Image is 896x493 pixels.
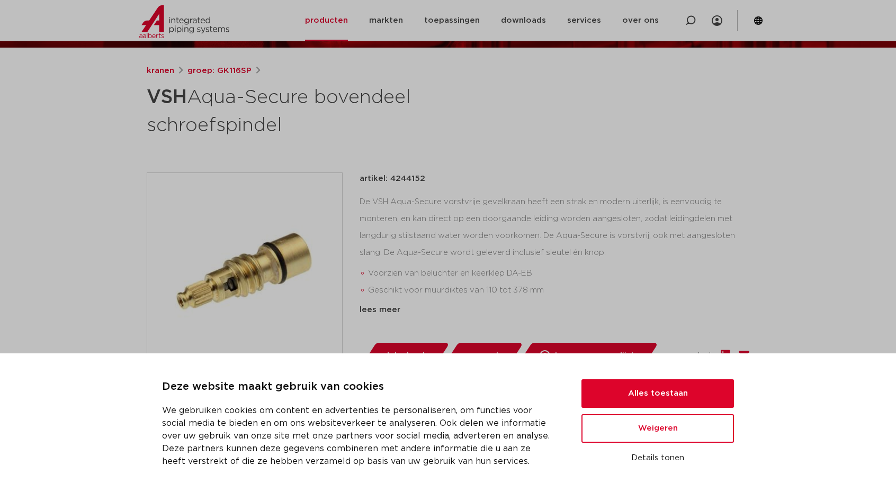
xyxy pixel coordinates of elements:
[581,379,734,408] button: Alles toestaan
[360,172,425,185] p: artikel: 4244152
[162,379,556,396] p: Deze website maakt gebruik van cookies
[360,343,450,368] a: datasheet
[147,65,174,77] a: kranen
[368,282,749,299] li: Geschikt voor muurdiktes van 110 tot 378 mm
[581,414,734,443] button: Weigeren
[581,449,734,467] button: Details tonen
[554,347,634,364] span: toevoegen aan lijst
[147,81,544,139] h1: Aqua-Secure bovendeel schroefspindel
[162,404,556,468] p: We gebruiken cookies om content en advertenties te personaliseren, om functies voor social media ...
[442,343,523,368] a: verwant
[384,347,426,364] span: datasheet
[360,304,749,316] div: lees meer
[187,65,252,77] a: groep: GK116SP
[466,347,499,364] span: verwant
[147,173,342,368] img: Product Image for VSH Aqua-Secure bovendeel schroefspindel
[694,349,712,362] span: deel:
[360,194,749,299] div: De VSH Aqua-Secure vorstvrije gevelkraan heeft een strak en modern uiterlijk, is eenvoudig te mon...
[368,265,749,282] li: Voorzien van beluchter en keerklep DA-EB
[147,88,187,107] strong: VSH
